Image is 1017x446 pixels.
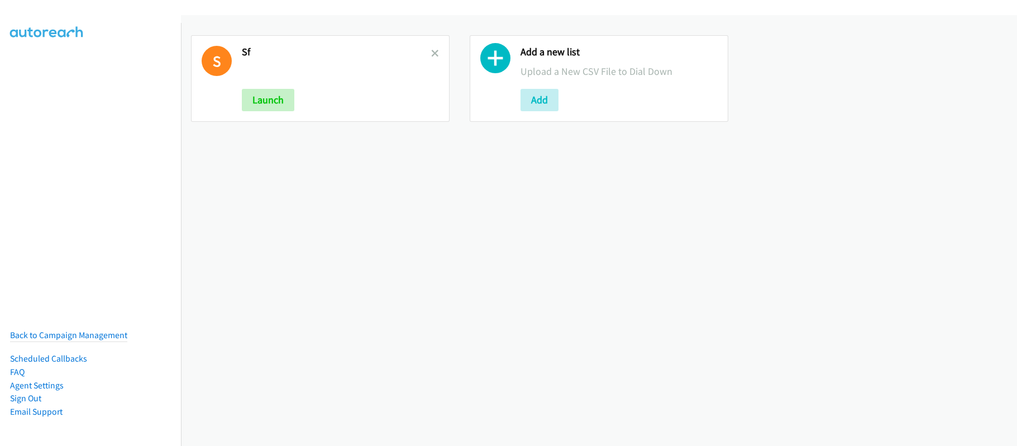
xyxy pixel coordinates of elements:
[10,393,41,404] a: Sign Out
[521,46,718,59] h2: Add a new list
[202,46,232,76] h1: S
[10,353,87,364] a: Scheduled Callbacks
[242,46,431,59] h2: Sf
[10,380,64,391] a: Agent Settings
[521,64,718,79] p: Upload a New CSV File to Dial Down
[10,330,127,340] a: Back to Campaign Management
[10,406,63,417] a: Email Support
[10,367,25,377] a: FAQ
[521,89,558,111] button: Add
[242,89,294,111] button: Launch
